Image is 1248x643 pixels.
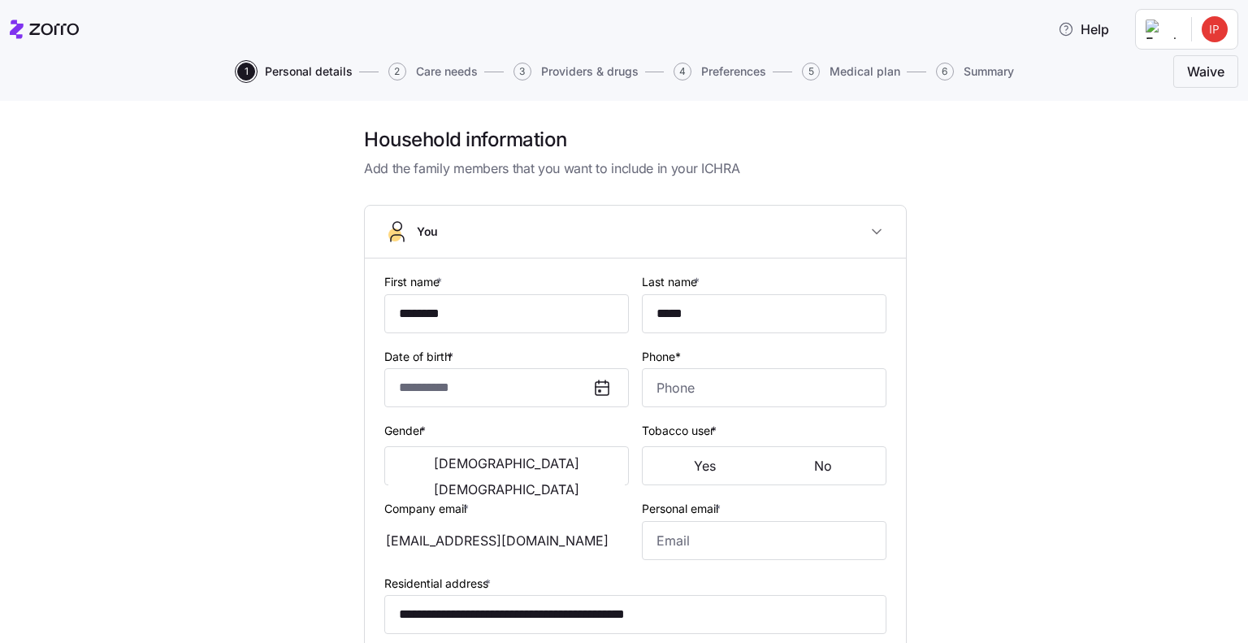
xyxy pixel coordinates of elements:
[642,348,681,366] label: Phone*
[434,483,579,496] span: [DEMOGRAPHIC_DATA]
[365,206,906,259] button: You
[237,63,353,80] button: 1Personal details
[417,224,438,240] span: You
[936,63,954,80] span: 6
[1146,20,1178,39] img: Employer logo
[388,63,406,80] span: 2
[265,66,353,77] span: Personal details
[964,66,1014,77] span: Summary
[234,63,353,80] a: 1Personal details
[237,63,255,80] span: 1
[642,500,724,518] label: Personal email
[1058,20,1109,39] span: Help
[384,500,472,518] label: Company email
[1202,16,1228,42] img: 47e001089eb9077cf26b42470b7c29f9
[642,368,886,407] input: Phone
[642,273,703,291] label: Last name
[802,63,820,80] span: 5
[384,422,429,440] label: Gender
[642,521,886,560] input: Email
[694,459,716,472] span: Yes
[513,63,531,80] span: 3
[1187,62,1224,81] span: Waive
[416,66,478,77] span: Care needs
[434,457,579,470] span: [DEMOGRAPHIC_DATA]
[830,66,900,77] span: Medical plan
[541,66,639,77] span: Providers & drugs
[1045,13,1122,46] button: Help
[701,66,766,77] span: Preferences
[674,63,766,80] button: 4Preferences
[364,159,907,179] span: Add the family members that you want to include in your ICHRA
[802,63,900,80] button: 5Medical plan
[674,63,691,80] span: 4
[364,127,907,152] h1: Household information
[388,63,478,80] button: 2Care needs
[936,63,1014,80] button: 6Summary
[642,422,720,440] label: Tobacco user
[513,63,639,80] button: 3Providers & drugs
[384,273,445,291] label: First name
[814,459,832,472] span: No
[384,575,494,593] label: Residential address
[384,348,457,366] label: Date of birth
[1173,55,1238,88] button: Waive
